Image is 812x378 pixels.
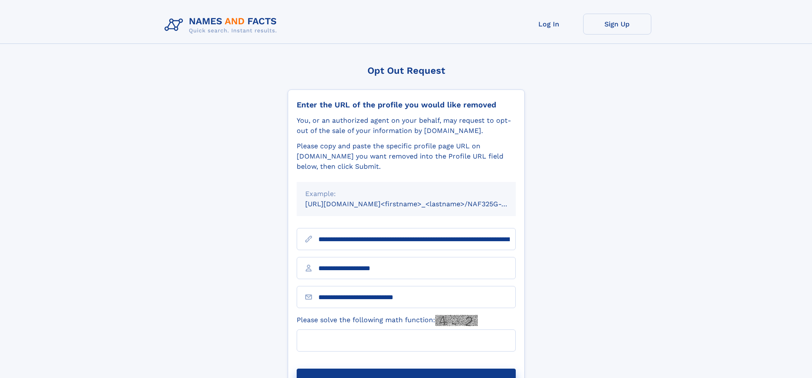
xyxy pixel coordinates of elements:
a: Sign Up [583,14,651,35]
div: Opt Out Request [288,65,525,76]
label: Please solve the following math function: [297,315,478,326]
div: Please copy and paste the specific profile page URL on [DOMAIN_NAME] you want removed into the Pr... [297,141,516,172]
div: Example: [305,189,507,199]
div: You, or an authorized agent on your behalf, may request to opt-out of the sale of your informatio... [297,115,516,136]
a: Log In [515,14,583,35]
small: [URL][DOMAIN_NAME]<firstname>_<lastname>/NAF325G-xxxxxxxx [305,200,532,208]
img: Logo Names and Facts [161,14,284,37]
div: Enter the URL of the profile you would like removed [297,100,516,110]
